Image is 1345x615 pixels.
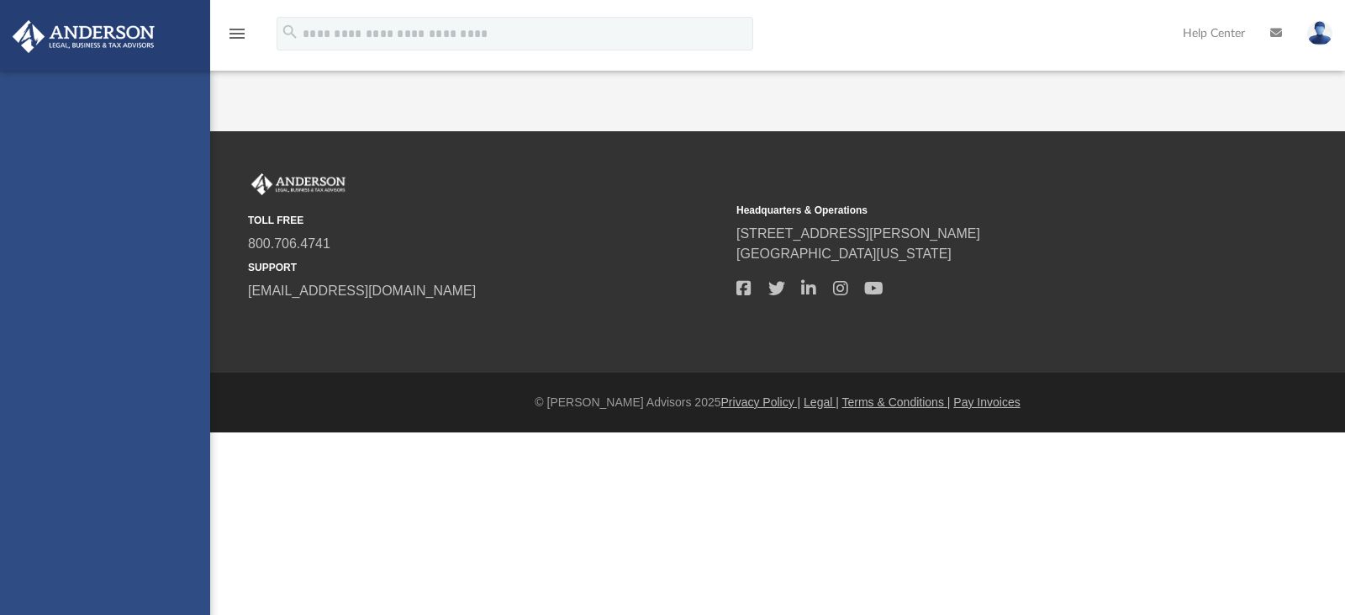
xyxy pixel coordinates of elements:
i: search [281,23,299,41]
a: menu [227,32,247,44]
a: 800.706.4741 [248,236,330,251]
small: Headquarters & Operations [736,203,1213,218]
small: SUPPORT [248,260,725,275]
a: Legal | [804,395,839,409]
img: User Pic [1307,21,1332,45]
img: Anderson Advisors Platinum Portal [8,20,160,53]
a: Terms & Conditions | [842,395,951,409]
img: Anderson Advisors Platinum Portal [248,173,349,195]
a: [GEOGRAPHIC_DATA][US_STATE] [736,247,952,261]
a: [STREET_ADDRESS][PERSON_NAME] [736,226,980,241]
a: Pay Invoices [953,395,1020,409]
a: Privacy Policy | [721,395,801,409]
div: © [PERSON_NAME] Advisors 2025 [210,394,1345,411]
a: [EMAIL_ADDRESS][DOMAIN_NAME] [248,284,476,298]
i: menu [227,24,247,44]
small: TOLL FREE [248,213,725,228]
